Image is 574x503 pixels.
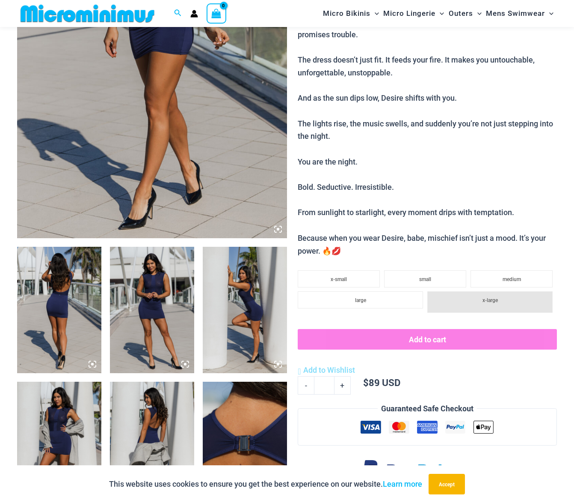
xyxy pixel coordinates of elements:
a: Mens SwimwearMenu ToggleMenu Toggle [484,3,556,24]
span: Micro Bikinis [323,3,370,24]
p: This website uses cookies to ensure you get the best experience on our website. [109,478,422,491]
span: x-small [331,276,347,282]
li: x-large [427,291,553,313]
span: Mens Swimwear [486,3,545,24]
a: Search icon link [174,8,182,19]
span: Add to Wishlist [303,365,355,374]
span: Menu Toggle [370,3,379,24]
input: Product quantity [314,376,334,394]
legend: Guaranteed Safe Checkout [378,402,477,415]
a: Add to Wishlist [298,364,355,377]
span: small [419,276,431,282]
span: Menu Toggle [435,3,444,24]
a: - [298,376,314,394]
a: Micro LingerieMenu ToggleMenu Toggle [381,3,446,24]
span: $ [363,376,369,389]
button: Accept [429,474,465,494]
li: x-small [298,270,380,287]
li: small [384,270,466,287]
span: x-large [482,297,498,303]
a: Account icon link [190,10,198,18]
span: Outers [449,3,473,24]
a: + [334,376,351,394]
button: Add to cart [298,329,557,350]
a: OutersMenu ToggleMenu Toggle [447,3,484,24]
span: medium [503,276,521,282]
img: Desire Me Navy 5192 Dress [17,247,101,374]
span: large [355,297,366,303]
span: Menu Toggle [545,3,553,24]
li: medium [470,270,553,287]
li: large [298,291,423,308]
img: MM SHOP LOGO FLAT [17,4,158,23]
img: Desire Me Navy 5192 Dress [110,247,194,374]
span: Menu Toggle [473,3,482,24]
span: Micro Lingerie [383,3,435,24]
a: Learn more [383,479,422,488]
img: Desire Me Navy 5192 Dress [203,247,287,374]
a: View Shopping Cart, empty [207,3,226,23]
a: Micro BikinisMenu ToggleMenu Toggle [321,3,381,24]
bdi: 89 USD [363,376,400,389]
nav: Site Navigation [320,1,557,26]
